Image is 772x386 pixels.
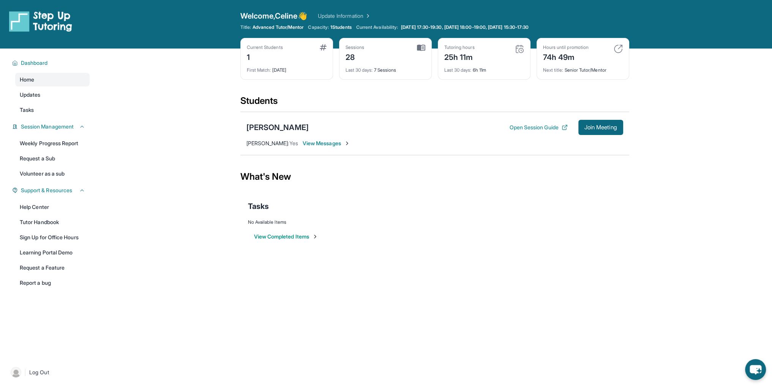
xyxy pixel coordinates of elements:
[15,215,90,229] a: Tutor Handbook
[248,201,269,212] span: Tasks
[289,140,298,146] span: Yes
[240,95,629,111] div: Students
[614,44,623,53] img: card
[346,63,425,73] div: 7 Sessions
[578,120,623,135] button: Join Meeting
[247,67,271,73] span: First Match :
[15,137,90,150] a: Weekly Progress Report
[15,152,90,165] a: Request a Sub
[515,44,524,53] img: card
[584,125,617,130] span: Join Meeting
[246,122,309,133] div: [PERSON_NAME]
[240,160,629,193] div: What's New
[417,44,425,51] img: card
[346,50,365,63] div: 28
[18,187,85,194] button: Support & Resources
[346,67,373,73] span: Last 30 days :
[509,124,567,131] button: Open Session Guide
[318,12,371,20] a: Update Information
[543,50,589,63] div: 74h 49m
[240,24,251,30] span: Title:
[21,187,72,194] span: Support & Resources
[346,44,365,50] div: Sessions
[20,106,34,114] span: Tasks
[18,59,85,67] button: Dashboard
[11,367,21,378] img: user-img
[9,11,72,32] img: logo
[303,140,350,147] span: View Messages
[399,24,530,30] a: [DATE] 17:30-19:30, [DATE] 18:00-19:00, [DATE] 15:30-17:30
[330,24,352,30] span: 1 Students
[20,91,41,99] span: Updates
[248,219,622,225] div: No Available Items
[356,24,398,30] span: Current Availability:
[21,59,48,67] span: Dashboard
[444,67,472,73] span: Last 30 days :
[15,261,90,275] a: Request a Feature
[543,67,564,73] span: Next title :
[254,233,318,240] button: View Completed Items
[15,88,90,102] a: Updates
[15,200,90,214] a: Help Center
[247,44,283,50] div: Current Students
[745,359,766,380] button: chat-button
[15,73,90,86] a: Home
[320,44,327,50] img: card
[15,167,90,180] a: Volunteer as a sub
[444,63,524,73] div: 6h 11m
[8,364,90,381] a: |Log Out
[543,63,623,73] div: Senior Tutor/Mentor
[444,50,475,63] div: 25h 11m
[15,246,90,259] a: Learning Portal Demo
[401,24,529,30] span: [DATE] 17:30-19:30, [DATE] 18:00-19:00, [DATE] 15:30-17:30
[15,276,90,290] a: Report a bug
[363,12,371,20] img: Chevron Right
[21,123,74,130] span: Session Management
[247,50,283,63] div: 1
[246,140,289,146] span: [PERSON_NAME] :
[344,140,350,146] img: Chevron-Right
[15,103,90,117] a: Tasks
[20,76,34,83] span: Home
[240,11,307,21] span: Welcome, Celine 👋
[29,369,49,376] span: Log Out
[15,231,90,244] a: Sign Up for Office Hours
[247,63,327,73] div: [DATE]
[543,44,589,50] div: Hours until promotion
[18,123,85,130] button: Session Management
[24,368,26,377] span: |
[253,24,303,30] span: Advanced Tutor/Mentor
[308,24,329,30] span: Capacity:
[444,44,475,50] div: Tutoring hours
